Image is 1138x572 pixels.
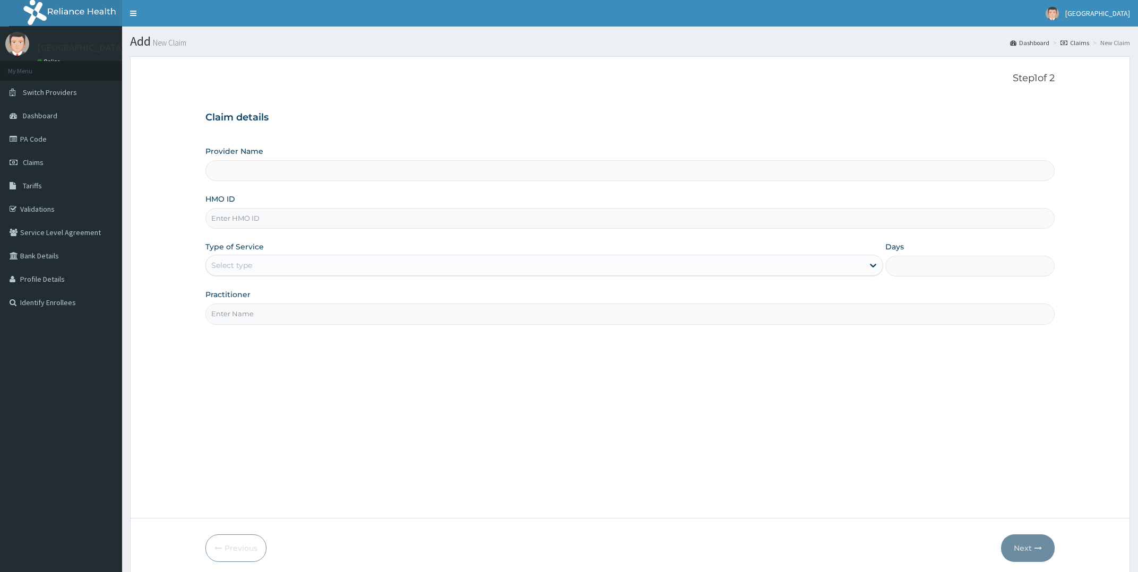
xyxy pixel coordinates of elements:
label: Days [885,241,904,252]
p: [GEOGRAPHIC_DATA] [37,43,125,53]
label: Practitioner [205,289,251,300]
span: Claims [23,158,44,167]
h1: Add [130,34,1130,48]
li: New Claim [1090,38,1130,47]
small: New Claim [151,39,186,47]
input: Enter Name [205,304,1055,324]
input: Enter HMO ID [205,208,1055,229]
p: Step 1 of 2 [205,73,1055,84]
button: Previous [205,534,266,562]
a: Dashboard [1010,38,1049,47]
span: [GEOGRAPHIC_DATA] [1065,8,1130,18]
label: Provider Name [205,146,263,157]
label: HMO ID [205,194,235,204]
a: Online [37,58,63,65]
h3: Claim details [205,112,1055,124]
span: Tariffs [23,181,42,190]
span: Dashboard [23,111,57,120]
img: User Image [5,32,29,56]
div: Select type [211,260,252,271]
a: Claims [1061,38,1089,47]
span: Switch Providers [23,88,77,97]
img: User Image [1046,7,1059,20]
button: Next [1001,534,1055,562]
label: Type of Service [205,241,264,252]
